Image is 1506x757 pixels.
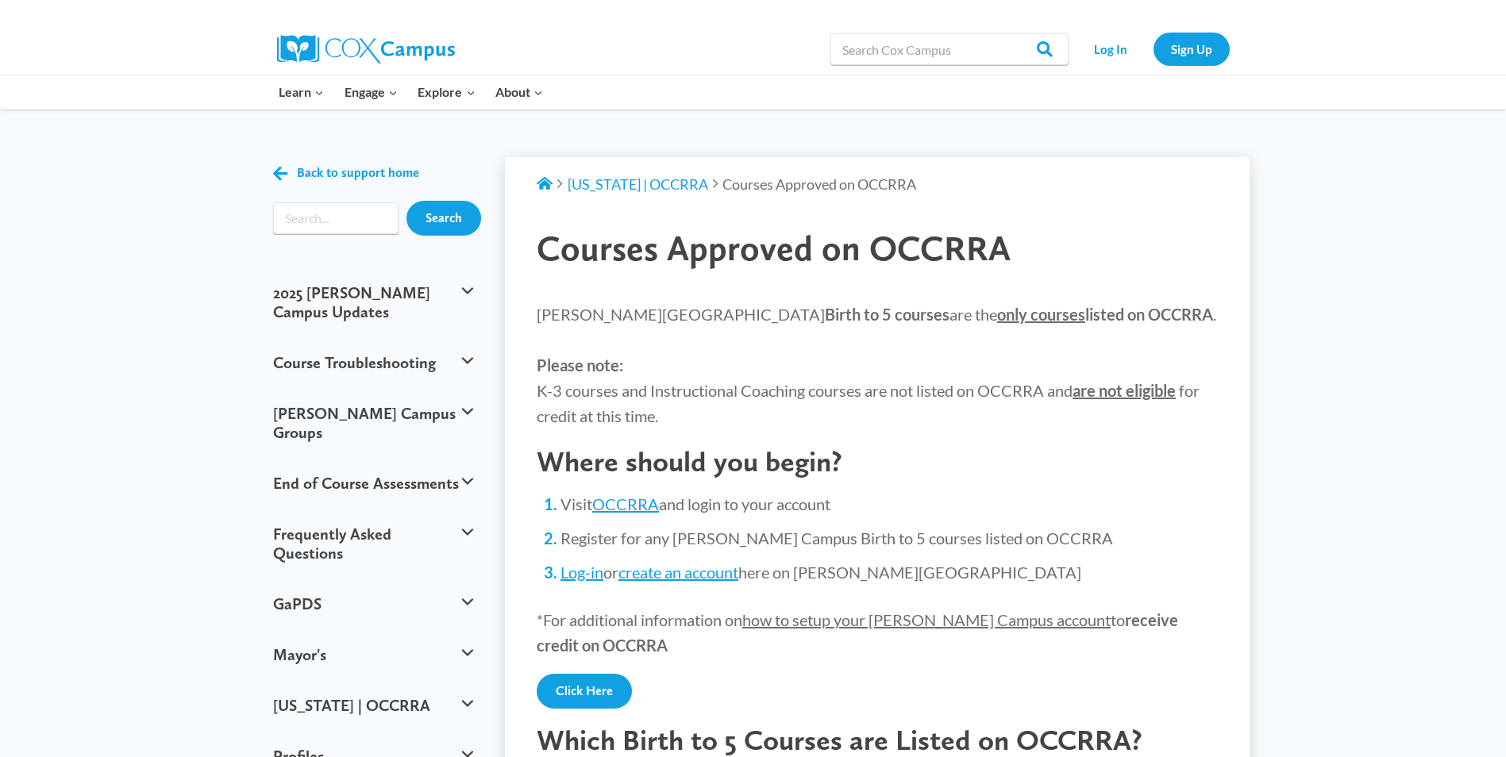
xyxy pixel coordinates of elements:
[618,563,738,582] a: create an account
[537,444,1218,478] h2: Where should you begin?
[297,165,419,180] span: Back to support home
[269,75,553,109] nav: Primary Navigation
[418,82,475,102] span: Explore
[265,578,482,629] button: GaPDS
[1073,381,1176,400] strong: are not eligible
[277,35,455,63] img: Cox Campus
[537,610,1178,655] strong: receive credit on OCCRRA
[825,305,949,324] strong: Birth to 5 courses
[265,509,482,578] button: Frequently Asked Questions
[279,82,324,102] span: Learn
[345,82,398,102] span: Engage
[265,680,482,731] button: [US_STATE] | OCCRRA
[537,227,1011,269] span: Courses Approved on OCCRRA
[592,494,659,513] a: OCCRRA
[560,563,603,582] a: Log-in
[722,175,916,193] span: Courses Approved on OCCRRA
[265,629,482,680] button: Mayor's
[273,202,399,234] input: Search input
[537,355,623,375] strong: Please note:
[1077,33,1230,65] nav: Secondary Navigation
[1154,33,1230,65] a: Sign Up
[265,337,482,388] button: Course Troubleshooting
[265,388,482,458] button: [PERSON_NAME] Campus Groups
[560,493,1218,515] li: Visit and login to your account
[273,162,419,185] a: Back to support home
[495,82,543,102] span: About
[560,527,1218,549] li: Register for any [PERSON_NAME] Campus Birth to 5 courses listed on OCCRRA
[537,723,1218,757] h2: Which Birth to 5 Courses are Listed on OCCRRA?
[406,201,481,236] input: Search
[537,674,632,709] a: Click Here
[537,302,1218,428] p: [PERSON_NAME][GEOGRAPHIC_DATA] are the . K-3 courses and Instructional Coaching courses are not l...
[997,305,1213,324] strong: listed on OCCRRA
[265,458,482,509] button: End of Course Assessments
[537,175,553,193] a: Support Home
[568,175,708,193] a: [US_STATE] | OCCRRA
[1077,33,1146,65] a: Log In
[742,610,1111,629] span: how to setup your [PERSON_NAME] Campus account
[560,561,1218,583] li: or here on [PERSON_NAME][GEOGRAPHIC_DATA]
[273,202,399,234] form: Search form
[997,305,1085,324] span: only courses
[265,267,482,337] button: 2025 [PERSON_NAME] Campus Updates
[537,607,1218,658] p: *For additional information on to
[830,33,1069,65] input: Search Cox Campus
